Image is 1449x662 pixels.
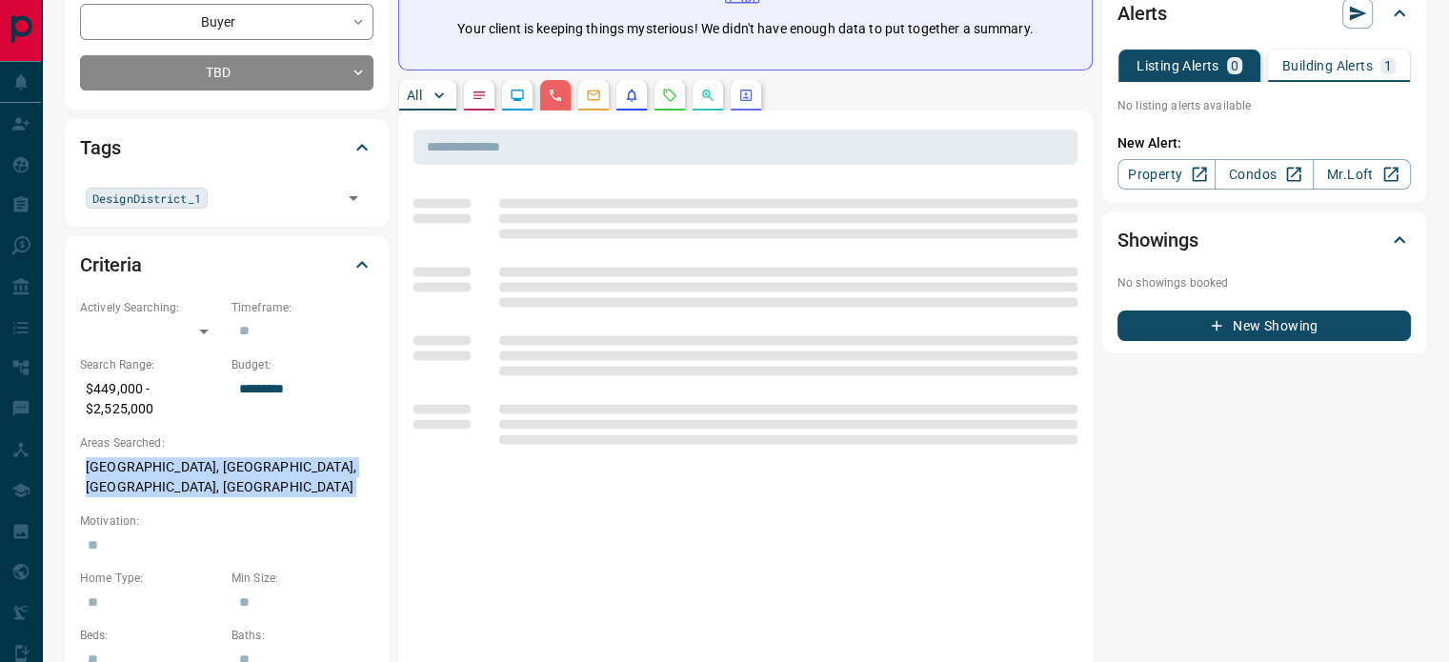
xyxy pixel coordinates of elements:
p: Areas Searched: [80,434,373,451]
p: 0 [1231,59,1238,72]
svg: Lead Browsing Activity [510,88,525,103]
p: 1 [1384,59,1392,72]
p: No listing alerts available [1117,97,1411,114]
button: Open [340,185,367,211]
div: Tags [80,125,373,171]
p: $449,000 - $2,525,000 [80,373,222,425]
svg: Listing Alerts [624,88,639,103]
p: Home Type: [80,570,222,587]
p: New Alert: [1117,133,1411,153]
a: Condos [1215,159,1313,190]
span: DesignDistrict_1 [92,189,201,208]
p: All [407,89,422,102]
p: Motivation: [80,512,373,530]
p: Beds: [80,627,222,644]
div: Showings [1117,217,1411,263]
svg: Notes [472,88,487,103]
h2: Criteria [80,250,142,280]
p: Budget: [231,356,373,373]
a: Mr.Loft [1313,159,1411,190]
svg: Requests [662,88,677,103]
svg: Agent Actions [738,88,754,103]
p: Search Range: [80,356,222,373]
p: No showings booked [1117,274,1411,291]
button: New Showing [1117,311,1411,341]
svg: Opportunities [700,88,715,103]
h2: Showings [1117,225,1198,255]
p: Building Alerts [1282,59,1373,72]
div: Criteria [80,242,373,288]
div: Buyer [80,4,373,39]
p: Min Size: [231,570,373,587]
p: [GEOGRAPHIC_DATA], [GEOGRAPHIC_DATA], [GEOGRAPHIC_DATA], [GEOGRAPHIC_DATA] [80,451,373,503]
svg: Emails [586,88,601,103]
p: Baths: [231,627,373,644]
h2: Tags [80,132,120,163]
p: Your client is keeping things mysterious! We didn't have enough data to put together a summary. [457,19,1033,39]
p: Actively Searching: [80,299,222,316]
p: Listing Alerts [1137,59,1219,72]
p: Timeframe: [231,299,373,316]
div: TBD [80,55,373,90]
a: Property [1117,159,1216,190]
svg: Calls [548,88,563,103]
